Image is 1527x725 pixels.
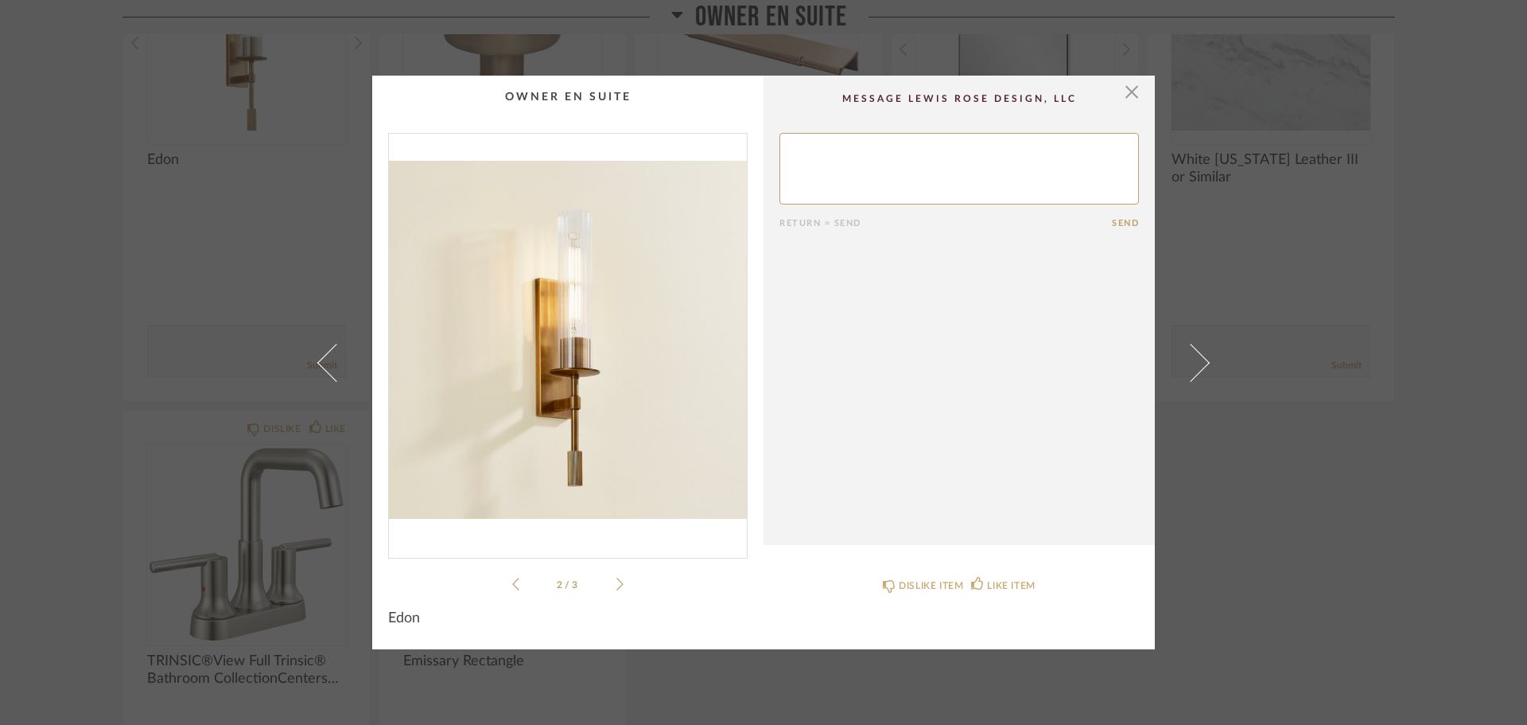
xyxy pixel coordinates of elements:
div: Return = Send [779,218,1112,228]
div: 1 [389,134,747,545]
button: Send [1112,218,1139,228]
span: Edon [388,610,420,627]
span: 3 [572,580,580,590]
span: / [565,580,572,590]
button: Close [1116,76,1148,107]
div: LIKE ITEM [987,578,1035,594]
img: 5cf8f24a-6922-43b6-903b-0dd0a3c32c10_1000x1000.jpg [389,134,747,545]
div: DISLIKE ITEM [899,578,963,594]
span: 2 [557,580,565,590]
